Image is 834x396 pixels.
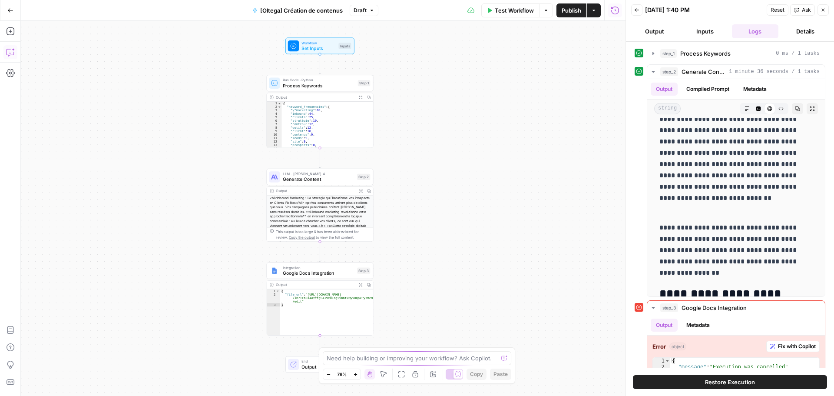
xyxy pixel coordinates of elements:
[776,50,820,57] span: 0 ms / 1 tasks
[729,68,820,76] span: 1 minute 36 seconds / 1 tasks
[732,24,779,38] button: Logs
[276,229,370,240] div: This output is too large & has been abbreviated for review. to view the full content.
[358,80,371,86] div: Step 1
[301,45,336,52] span: Set Inputs
[271,267,278,274] img: Instagram%20post%20-%201%201.png
[651,319,678,332] button: Output
[653,364,670,370] div: 2
[651,83,678,96] button: Output
[490,369,511,380] button: Paste
[738,83,772,96] button: Metadata
[652,342,666,351] strong: Error
[319,148,321,168] g: Edge from step_1 to step_2
[681,83,735,96] button: Compiled Prompt
[267,112,281,116] div: 4
[705,378,755,386] span: Restore Execution
[319,242,321,262] g: Edge from step_2 to step_3
[669,343,686,350] span: object
[267,290,280,293] div: 1
[283,265,354,270] span: Integration
[267,38,374,54] div: WorkflowSet InputsInputs
[260,6,343,15] span: [Oltega] Création de contenus
[267,116,281,119] div: 5
[283,82,355,89] span: Process Keywords
[267,146,281,150] div: 14
[267,102,281,105] div: 1
[301,363,348,370] span: Output
[267,140,281,143] div: 12
[467,369,486,380] button: Copy
[267,303,280,306] div: 3
[288,235,314,240] span: Copy the output
[267,293,280,303] div: 2
[247,3,348,17] button: [Oltega] Création de contenus
[682,303,747,312] span: Google Docs Integration
[267,143,281,146] div: 13
[665,358,670,364] span: Toggle code folding, rows 1 through 4
[319,336,321,356] g: Edge from step_3 to end
[660,303,678,312] span: step_3
[682,67,725,76] span: Generate Content
[647,47,825,60] button: 0 ms / 1 tasks
[681,319,715,332] button: Metadata
[653,358,670,364] div: 1
[301,40,336,46] span: Workflow
[267,119,281,123] div: 6
[493,370,508,378] span: Paste
[267,136,281,140] div: 11
[276,188,354,194] div: Output
[267,126,281,130] div: 8
[633,375,827,389] button: Restore Execution
[790,4,815,16] button: Ask
[276,282,354,288] div: Output
[354,7,367,14] span: Draft
[680,49,731,58] span: Process Keywords
[283,171,354,176] span: LLM · [PERSON_NAME] 4
[654,103,681,114] span: string
[357,174,370,180] div: Step 2
[267,356,374,373] div: EndOutput
[267,130,281,133] div: 9
[647,65,825,79] button: 1 minute 36 seconds / 1 tasks
[802,6,811,14] span: Ask
[267,109,281,112] div: 3
[495,6,534,15] span: Test Workflow
[660,67,678,76] span: step_2
[771,6,784,14] span: Reset
[278,105,281,109] span: Toggle code folding, rows 2 through 26
[283,176,354,183] span: Generate Content
[782,24,829,38] button: Details
[278,102,281,105] span: Toggle code folding, rows 1 through 30
[267,263,374,336] div: IntegrationGoogle Docs IntegrationStep 3Output{ "file_url":"[URL][DOMAIN_NAME] /1h7TF6DJ4aYYtgSA1...
[647,79,825,296] div: 1 minute 36 seconds / 1 tasks
[682,24,728,38] button: Inputs
[267,169,374,242] div: LLM · [PERSON_NAME] 4Generate ContentStep 2Output<h1>Inbound Marketing : La Stratégie qui Transfo...
[767,4,788,16] button: Reset
[267,133,281,136] div: 10
[319,54,321,74] g: Edge from start to step_1
[267,123,281,126] div: 7
[778,343,816,350] span: Fix with Copilot
[267,105,281,109] div: 2
[267,75,374,148] div: Run Code · PythonProcess KeywordsStep 1Output{ "keyword_frequencies":{ "\"marketing":80, "inbound...
[276,94,354,100] div: Output
[301,359,348,364] span: End
[357,268,370,274] div: Step 3
[481,3,539,17] button: Test Workflow
[631,24,678,38] button: Output
[766,341,820,352] button: Fix with Copilot
[350,5,378,16] button: Draft
[556,3,586,17] button: Publish
[470,370,483,378] span: Copy
[283,270,354,276] span: Google Docs Integration
[337,371,347,378] span: 79%
[276,290,280,293] span: Toggle code folding, rows 1 through 3
[562,6,581,15] span: Publish
[338,43,351,49] div: Inputs
[660,49,677,58] span: step_1
[283,77,355,83] span: Run Code · Python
